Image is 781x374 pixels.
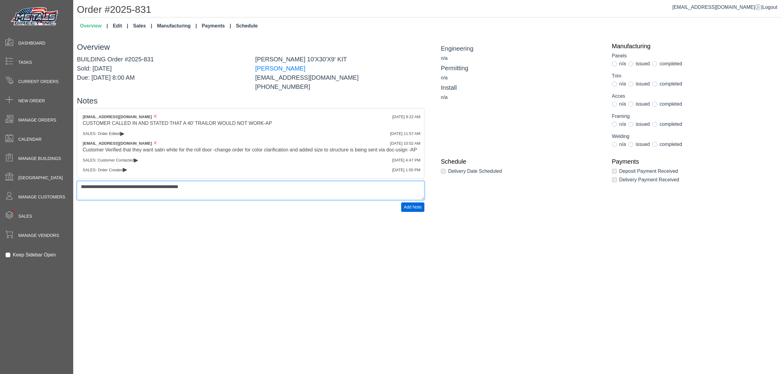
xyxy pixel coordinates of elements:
[619,168,678,175] label: Deposit Payment Received
[672,4,777,11] div: |
[441,94,603,101] div: n/a
[619,176,679,183] label: Delivery Payment Received
[18,78,59,85] span: Current Orders
[255,65,305,72] a: [PERSON_NAME]
[18,213,32,220] span: Sales
[83,131,419,137] div: SALES: Order Edited
[6,201,21,221] span: •
[199,20,233,32] a: Payments
[110,20,131,32] a: Edit
[401,202,424,212] button: Add Note
[441,64,603,72] h5: Permitting
[441,45,603,52] h5: Engineering
[123,167,127,171] span: ▸
[251,55,429,91] div: [PERSON_NAME] 10'X30'X9' KIT [EMAIL_ADDRESS][DOMAIN_NAME] [PHONE_NUMBER]
[392,167,420,173] div: [DATE] 1:50 PM
[83,114,152,119] span: [EMAIL_ADDRESS][DOMAIN_NAME]
[612,42,774,50] a: Manufacturing
[18,59,32,66] span: Tasks
[18,40,45,46] span: Dashboard
[155,20,200,32] a: Manufacturing
[120,131,124,135] span: ▸
[762,5,777,10] span: Logout
[18,155,61,162] span: Manage Buildings
[392,114,420,120] div: [DATE] 9:22 AM
[131,20,154,32] a: Sales
[233,20,260,32] a: Schedule
[390,140,420,147] div: [DATE] 10:52 AM
[441,55,603,62] div: n/a
[77,20,110,32] a: Overview
[134,158,138,162] span: ▸
[18,98,45,104] span: New Order
[9,5,61,28] img: Metals Direct Inc Logo
[83,157,419,163] div: SALES: Customer Contacted
[18,117,56,123] span: Manage Orders
[18,136,41,143] span: Calendar
[83,120,419,127] div: CUSTOMER CALLED IN AND STATED THAT A 40' TRAILOR WOULD NOT WORK-AP
[18,232,59,239] span: Manage Vendors
[83,146,419,154] div: Customer Verified that they want satin white for the roll door -change order for color clarificat...
[72,55,251,91] div: BUILDING Order #2025-831 Sold: [DATE] Due: [DATE] 8:00 AM
[18,194,65,200] span: Manage Customers
[77,4,781,17] h1: Order #2025-831
[441,84,603,91] h5: Install
[441,158,603,165] a: Schedule
[672,5,761,10] a: [EMAIL_ADDRESS][DOMAIN_NAME]
[448,168,502,175] label: Delivery Date Scheduled
[13,251,56,259] label: Keep Sidebar Open
[612,158,774,165] a: Payments
[83,141,152,146] span: [EMAIL_ADDRESS][DOMAIN_NAME]
[390,131,420,137] div: [DATE] 11:57 AM
[18,175,63,181] span: [GEOGRAPHIC_DATA]
[404,205,422,209] span: Add Note
[83,167,419,173] div: SALES: Order Created
[441,74,603,82] div: n/a
[77,42,424,52] h3: Overview
[77,96,424,106] h3: Notes
[392,157,420,163] div: [DATE] 4:47 PM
